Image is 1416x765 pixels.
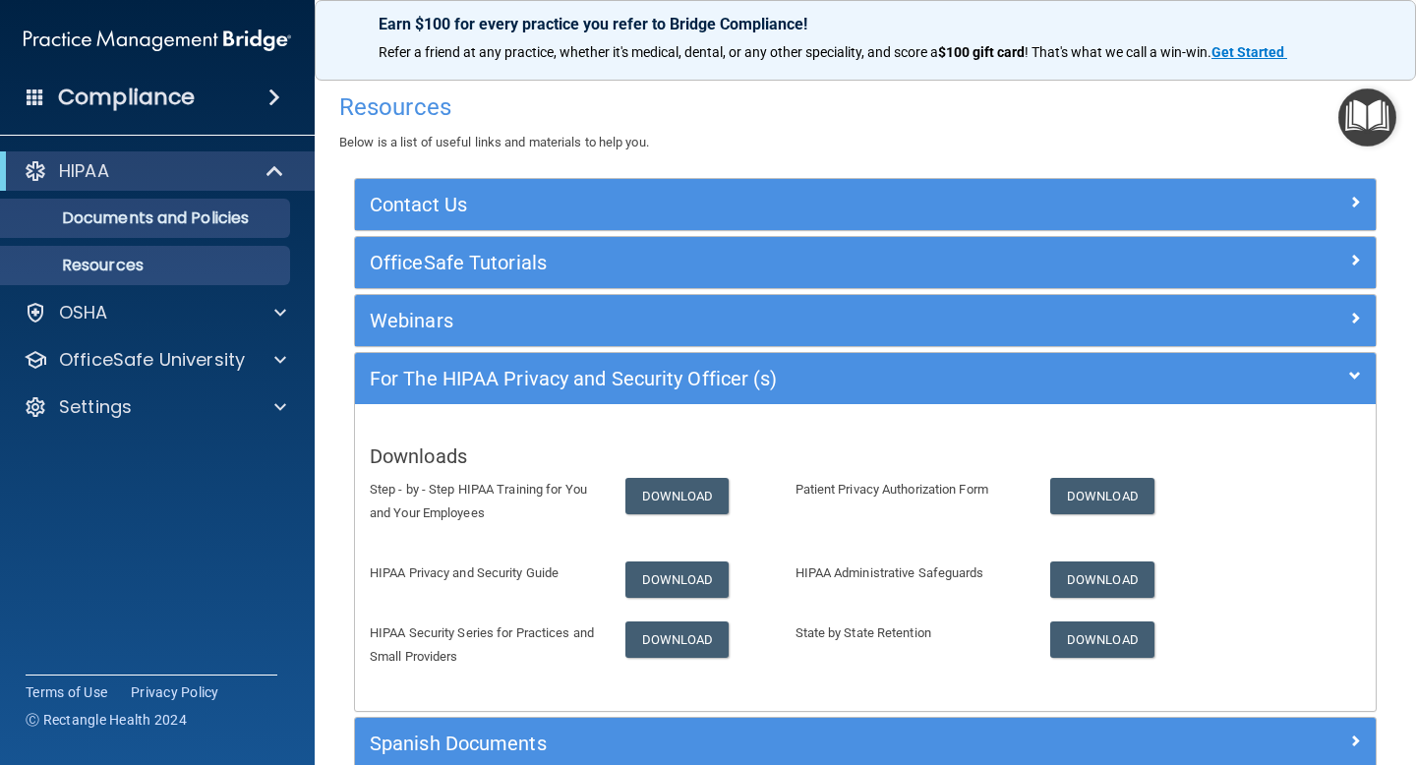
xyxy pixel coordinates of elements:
a: Spanish Documents [370,728,1361,759]
p: Patient Privacy Authorization Form [796,478,1022,501]
span: Below is a list of useful links and materials to help you. [339,135,649,149]
button: Open Resource Center [1338,88,1396,147]
h5: OfficeSafe Tutorials [370,252,1106,273]
span: Ⓒ Rectangle Health 2024 [26,710,187,730]
a: Download [1050,478,1154,514]
p: HIPAA [59,159,109,183]
p: OSHA [59,301,108,324]
a: Download [625,561,730,598]
strong: $100 gift card [938,44,1025,60]
h5: Spanish Documents [370,733,1106,754]
a: Download [625,478,730,514]
h4: Resources [339,94,1391,120]
p: State by State Retention [796,621,1022,645]
p: Earn $100 for every practice you refer to Bridge Compliance! [379,15,1352,33]
p: Step - by - Step HIPAA Training for You and Your Employees [370,478,596,525]
p: OfficeSafe University [59,348,245,372]
a: Privacy Policy [131,682,219,702]
a: HIPAA [24,159,285,183]
a: Download [625,621,730,658]
p: HIPAA Security Series for Practices and Small Providers [370,621,596,669]
h5: Contact Us [370,194,1106,215]
a: Settings [24,395,286,419]
a: OfficeSafe University [24,348,286,372]
strong: Get Started [1211,44,1284,60]
a: Get Started [1211,44,1287,60]
h5: Webinars [370,310,1106,331]
a: Terms of Use [26,682,107,702]
a: Download [1050,621,1154,658]
p: HIPAA Administrative Safeguards [796,561,1022,585]
a: OSHA [24,301,286,324]
a: OfficeSafe Tutorials [370,247,1361,278]
h5: For The HIPAA Privacy and Security Officer (s) [370,368,1106,389]
h5: Downloads [370,445,1361,467]
p: HIPAA Privacy and Security Guide [370,561,596,585]
p: Resources [13,256,281,275]
a: For The HIPAA Privacy and Security Officer (s) [370,363,1361,394]
img: PMB logo [24,21,291,60]
h4: Compliance [58,84,195,111]
a: Contact Us [370,189,1361,220]
span: ! That's what we call a win-win. [1025,44,1211,60]
a: Webinars [370,305,1361,336]
span: Refer a friend at any practice, whether it's medical, dental, or any other speciality, and score a [379,44,938,60]
a: Download [1050,561,1154,598]
p: Settings [59,395,132,419]
p: Documents and Policies [13,208,281,228]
